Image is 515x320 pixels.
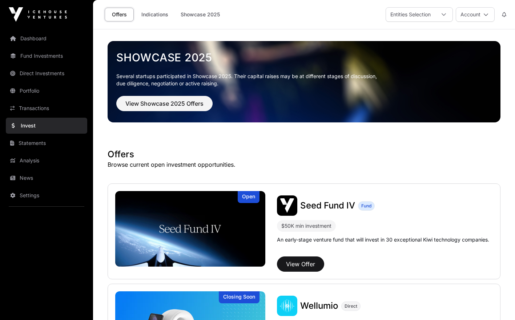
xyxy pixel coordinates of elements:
a: Seed Fund IV [300,200,355,211]
img: Seed Fund IV [277,195,297,216]
span: Wellumio [300,300,338,311]
a: Invest [6,118,87,134]
p: Browse current open investment opportunities. [108,160,500,169]
div: Entities Selection [386,8,435,21]
p: An early-stage venture fund that will invest in 30 exceptional Kiwi technology companies. [277,236,489,243]
iframe: Chat Widget [479,285,515,320]
h1: Offers [108,149,500,160]
img: Showcase 2025 [108,41,500,122]
button: View Showcase 2025 Offers [116,96,213,111]
a: Analysis [6,153,87,169]
a: Direct Investments [6,65,87,81]
div: Closing Soon [219,291,259,303]
div: $50K min investment [281,222,331,230]
span: Seed Fund IV [300,200,355,211]
button: View Offer [277,256,324,272]
img: Wellumio [277,296,297,316]
a: Indications [137,8,173,21]
a: Statements [6,135,87,151]
img: Seed Fund IV [115,191,265,267]
span: Direct [345,303,357,309]
a: Wellumio [300,300,338,312]
img: Icehouse Ventures Logo [9,7,67,22]
a: Dashboard [6,31,87,46]
a: Seed Fund IVOpen [115,191,265,267]
a: Showcase 2025 [116,51,492,64]
a: Showcase 2025 [176,8,225,21]
a: Transactions [6,100,87,116]
a: News [6,170,87,186]
a: Fund Investments [6,48,87,64]
a: View Showcase 2025 Offers [116,103,213,110]
span: Fund [361,203,371,209]
button: Account [456,7,495,22]
a: Settings [6,187,87,203]
div: Open [238,191,259,203]
a: Portfolio [6,83,87,99]
div: $50K min investment [277,220,336,232]
a: Offers [105,8,134,21]
p: Several startups participated in Showcase 2025. Their capital raises may be at different stages o... [116,73,492,87]
span: View Showcase 2025 Offers [125,99,204,108]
